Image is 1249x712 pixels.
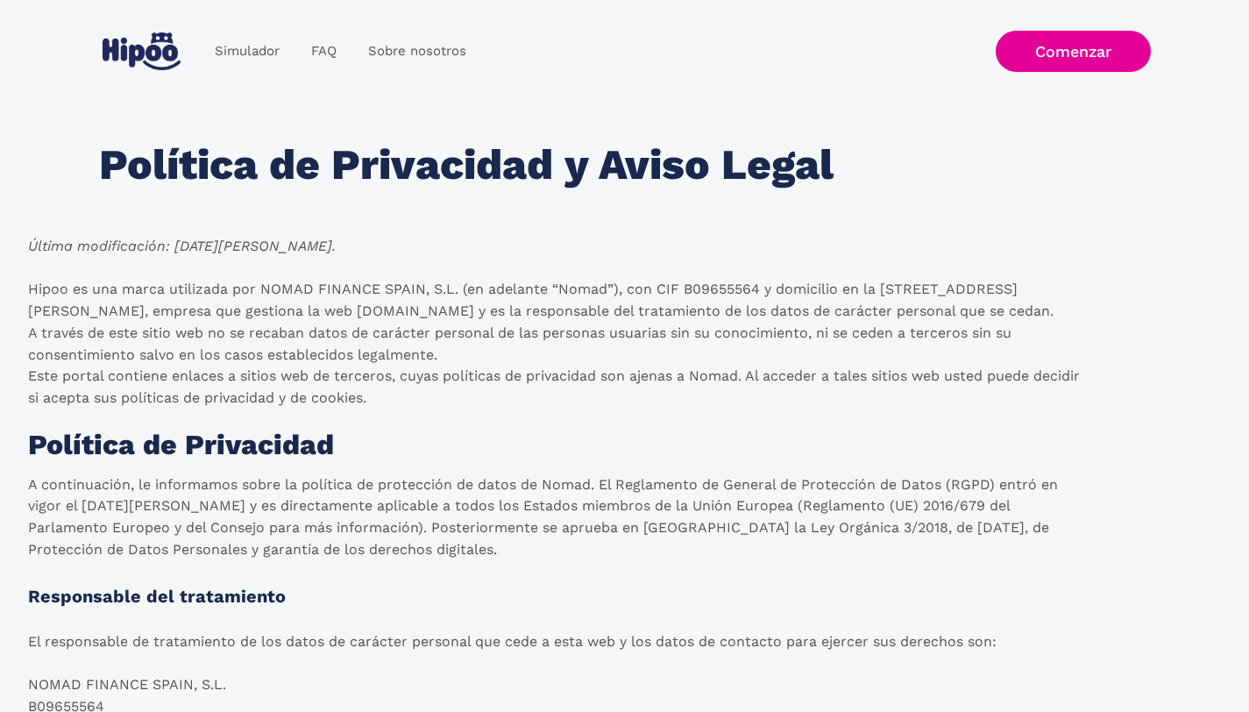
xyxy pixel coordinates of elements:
em: Última modificación: [DATE][PERSON_NAME]. [28,238,336,254]
a: Simulador [199,34,295,68]
strong: Responsable del tratamiento [28,586,286,607]
a: Comenzar [996,31,1151,72]
h1: Política de Privacidad y Aviso Legal [99,142,834,189]
a: FAQ [295,34,352,68]
p: Hipoo es una marca utilizada por NOMAD FINANCE SPAIN, S.L. (en adelante “Nomad”), con CIF B096555... [28,279,1080,409]
p: A continuación, le informamos sobre la política de protección de datos de Nomad. El Reglamento de... [28,474,1080,561]
a: Sobre nosotros [352,34,482,68]
h1: Política de Privacidad [28,431,334,460]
